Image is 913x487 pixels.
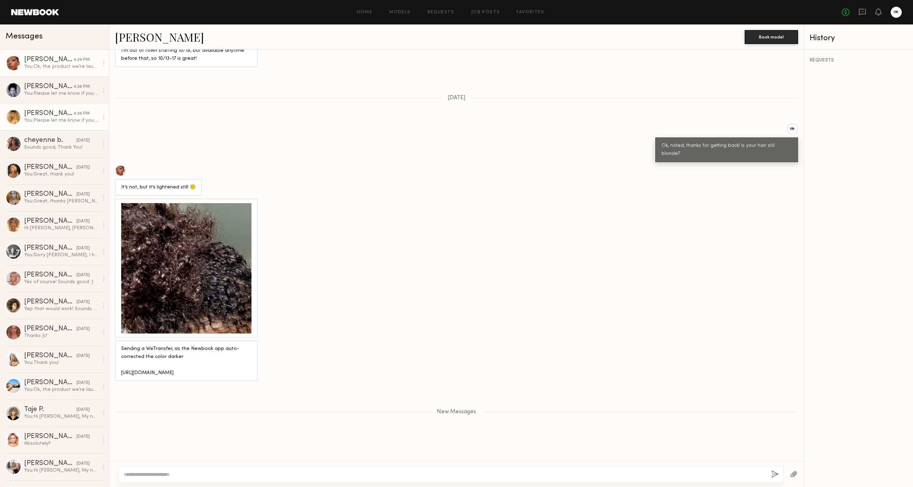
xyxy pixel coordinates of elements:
div: You: Please let me know if you have any questions. Ty! [24,117,98,124]
div: [PERSON_NAME] [24,325,76,332]
div: [PERSON_NAME] [24,110,73,117]
span: [DATE] [448,95,466,101]
div: [PERSON_NAME] [24,218,76,225]
span: New Messages [437,409,476,415]
div: Taje P. [24,406,76,413]
div: [DATE] [76,137,90,144]
div: History [810,34,907,42]
div: 4:29 PM [73,57,90,63]
div: Sounds good, Thank You! [24,144,98,151]
a: Models [389,10,410,15]
a: Book model [745,34,798,40]
div: Thanks Jc! [24,332,98,339]
div: [PERSON_NAME] [24,460,76,467]
div: You: Ok, the product we're launching is exclusively for blonde hair. If you're open to it, we wou... [24,63,98,70]
div: cheyenne b. [24,137,76,144]
div: You: Hi [PERSON_NAME], My name is JC and I'm casting three (3) photo+video shoots for K18 Hair in... [24,413,98,420]
div: You: Hi [PERSON_NAME], My name is [PERSON_NAME] and I'm casting three (3) photo+video shoots for ... [24,467,98,474]
div: [PERSON_NAME] [24,272,76,279]
div: Yes of course! Sounds good :) [24,279,98,285]
div: 4:26 PM [73,110,90,117]
div: [DATE] [76,272,90,279]
div: [DATE] [76,164,90,171]
div: [PERSON_NAME] [24,164,76,171]
div: [PERSON_NAME] [24,245,76,252]
div: [DATE] [76,407,90,413]
a: [PERSON_NAME] [115,29,204,44]
div: [PERSON_NAME] [24,379,76,386]
div: You: Sorry [PERSON_NAME], I hit copy + paste to all candidates in our shortlist. You may have rec... [24,252,98,258]
a: Home [357,10,373,15]
div: [PERSON_NAME] [24,191,76,198]
div: [DATE] [76,245,90,252]
div: [PERSON_NAME] [24,433,76,440]
button: Book model [745,30,798,44]
div: [DATE] [76,299,90,306]
div: [DATE] [76,191,90,198]
div: [DATE] [76,218,90,225]
div: Ok, noted, thanks for getting back! Is your hair still blonde? [662,142,792,158]
div: You: Great, thank you! [24,171,98,178]
div: Sending a WeTransfer, as the Newbook app auto-corrected the color darker [URL][DOMAIN_NAME] [121,345,251,377]
div: You: Great, thanks [PERSON_NAME]! [24,198,98,205]
div: Absolutely!! [24,440,98,447]
a: Job Posts [471,10,500,15]
div: It’s not, but it’s lightened still 🙂 [121,184,196,192]
div: [DATE] [76,460,90,467]
a: Requests [428,10,454,15]
div: You: Please let me know if you have any questions. Ty! [24,90,98,97]
div: [PERSON_NAME] [24,299,76,306]
div: [DATE] [76,434,90,440]
div: You: Ok, the product we're launching is exclusively for blonde hair. If you're open to it, we wou... [24,386,98,393]
div: [DATE] [76,353,90,359]
div: [PERSON_NAME] [24,352,76,359]
div: [DATE] [76,326,90,332]
div: 4:26 PM [73,84,90,90]
div: REQUESTS [810,58,907,63]
span: Messages [6,33,43,41]
div: [DATE] [76,380,90,386]
a: Favorites [517,10,544,15]
div: You: Thank you! [24,359,98,366]
div: [PERSON_NAME] [24,56,73,63]
div: Yep that would work! Sounds good, I’ll hold for you 🥰 [24,306,98,312]
div: [PERSON_NAME] [24,83,73,90]
div: Hi [PERSON_NAME], [PERSON_NAME] so excited to be considered & potentially be part of this campaig... [24,225,98,231]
